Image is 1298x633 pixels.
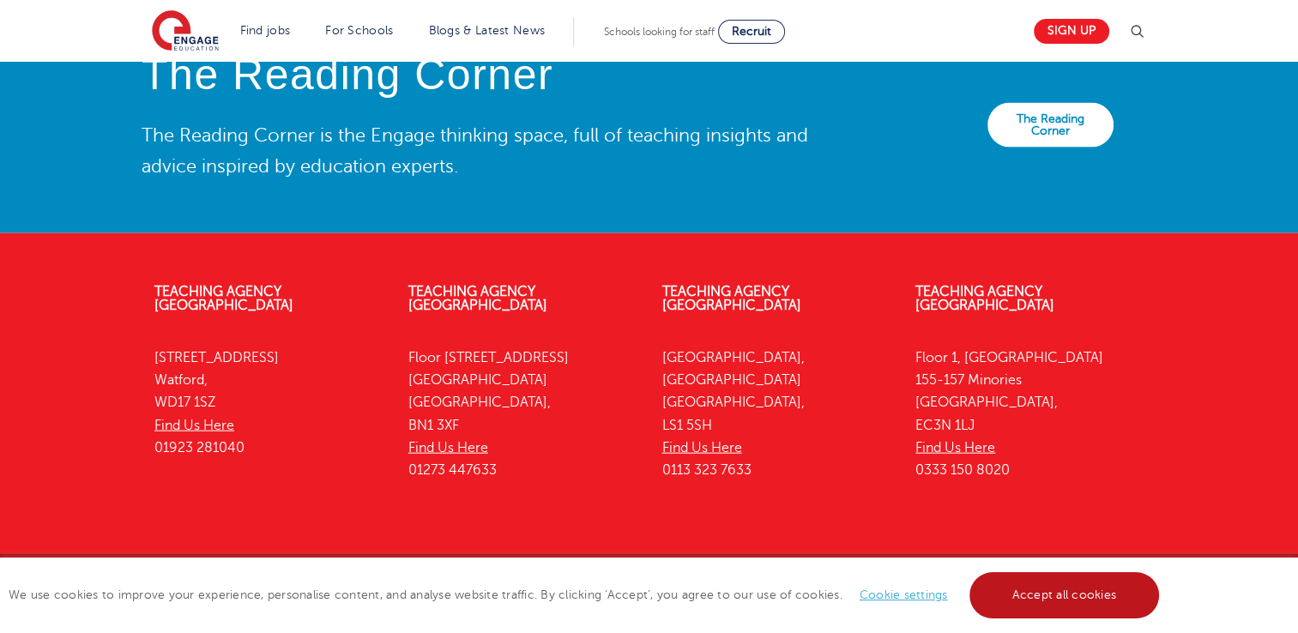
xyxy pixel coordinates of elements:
[604,26,715,38] span: Schools looking for staff
[915,284,1054,313] a: Teaching Agency [GEOGRAPHIC_DATA]
[429,24,546,37] a: Blogs & Latest News
[860,588,948,601] a: Cookie settings
[915,440,995,455] a: Find Us Here
[9,588,1163,601] span: We use cookies to improve your experience, personalise content, and analyse website traffic. By c...
[408,347,637,482] p: Floor [STREET_ADDRESS] [GEOGRAPHIC_DATA] [GEOGRAPHIC_DATA], BN1 3XF 01273 447633
[240,24,291,37] a: Find jobs
[718,20,785,44] a: Recruit
[142,120,821,182] p: The Reading Corner is the Engage thinking space, full of teaching insights and advice inspired by...
[1034,19,1109,44] a: Sign up
[152,10,219,53] img: Engage Education
[408,284,547,313] a: Teaching Agency [GEOGRAPHIC_DATA]
[662,347,890,482] p: [GEOGRAPHIC_DATA], [GEOGRAPHIC_DATA] [GEOGRAPHIC_DATA], LS1 5SH 0113 323 7633
[987,103,1114,148] a: The Reading Corner
[154,284,293,313] a: Teaching Agency [GEOGRAPHIC_DATA]
[142,51,821,99] h4: The Reading Corner
[732,25,771,38] span: Recruit
[154,418,234,433] a: Find Us Here
[408,440,488,455] a: Find Us Here
[969,572,1160,618] a: Accept all cookies
[662,284,801,313] a: Teaching Agency [GEOGRAPHIC_DATA]
[154,347,383,459] p: [STREET_ADDRESS] Watford, WD17 1SZ 01923 281040
[325,24,393,37] a: For Schools
[662,440,742,455] a: Find Us Here
[915,347,1144,482] p: Floor 1, [GEOGRAPHIC_DATA] 155-157 Minories [GEOGRAPHIC_DATA], EC3N 1LJ 0333 150 8020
